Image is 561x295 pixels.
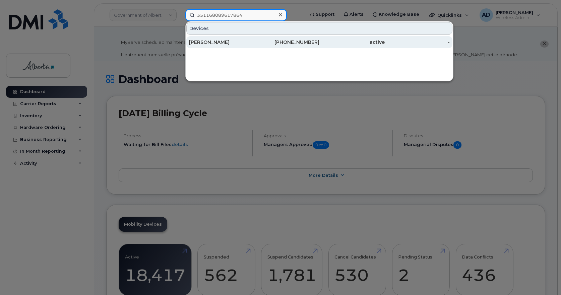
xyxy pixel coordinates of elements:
[186,36,452,48] a: [PERSON_NAME][PHONE_NUMBER]active-
[186,22,452,35] div: Devices
[385,39,450,46] div: -
[254,39,320,46] div: [PHONE_NUMBER]
[189,39,254,46] div: [PERSON_NAME]
[319,39,385,46] div: active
